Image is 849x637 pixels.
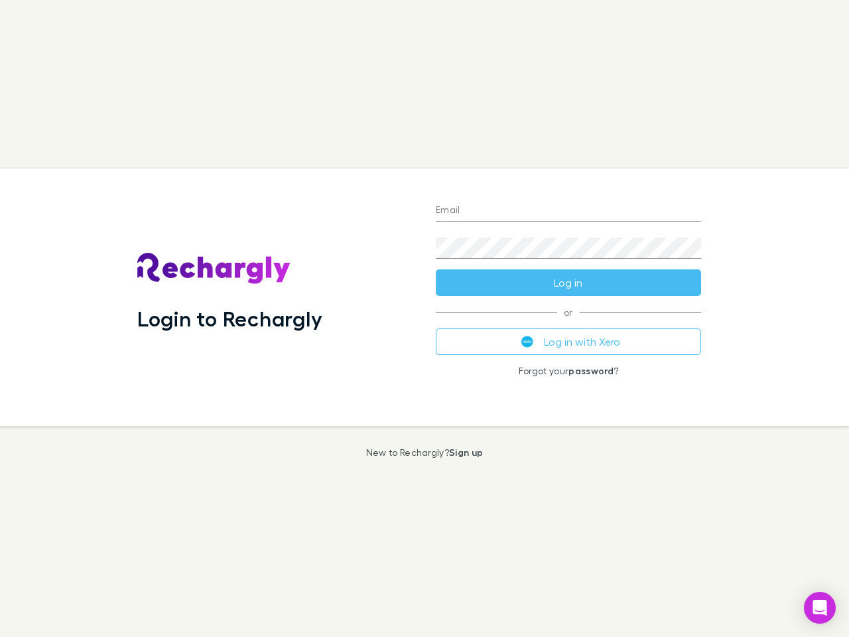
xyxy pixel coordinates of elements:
div: Open Intercom Messenger [804,592,836,624]
a: Sign up [449,447,483,458]
a: password [568,365,614,376]
button: Log in [436,269,701,296]
p: New to Rechargly? [366,447,484,458]
img: Rechargly's Logo [137,253,291,285]
button: Log in with Xero [436,328,701,355]
img: Xero's logo [521,336,533,348]
h1: Login to Rechargly [137,306,322,331]
p: Forgot your ? [436,366,701,376]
